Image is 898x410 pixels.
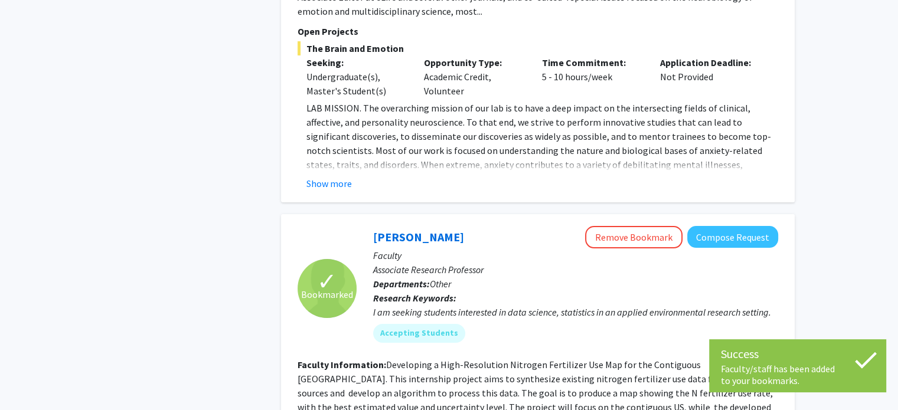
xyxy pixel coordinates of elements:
div: I am seeking students interested in data science, statistics in an applied environmental research... [373,305,778,319]
iframe: Chat [9,357,50,401]
span: ✓ [317,275,337,287]
div: Undergraduate(s), Master's Student(s) [306,70,407,98]
p: Open Projects [298,24,778,38]
b: Departments: [373,278,430,290]
b: Research Keywords: [373,292,456,304]
a: [PERSON_NAME] [373,229,464,244]
p: Seeking: [306,55,407,70]
p: Time Commitment: [542,55,642,70]
p: Associate Research Professor [373,263,778,277]
mat-chip: Accepting Students [373,324,465,343]
button: Show more [306,176,352,191]
p: Application Deadline: [660,55,760,70]
span: The Brain and Emotion [298,41,778,55]
div: Academic Credit, Volunteer [415,55,533,98]
button: Remove Bookmark [585,226,683,248]
button: Compose Request to Dong Liang [687,226,778,248]
div: Success [721,345,874,363]
b: Faculty Information: [298,359,386,370]
span: Bookmarked [301,287,353,301]
p: LAB MISSION. The overarching mission of our lab is to have a deep impact on the intersecting fiel... [306,101,778,327]
div: Not Provided [651,55,769,98]
p: Opportunity Type: [424,55,524,70]
span: Other [430,278,451,290]
div: 5 - 10 hours/week [533,55,651,98]
p: Faculty [373,248,778,263]
div: Faculty/staff has been added to your bookmarks. [721,363,874,386]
